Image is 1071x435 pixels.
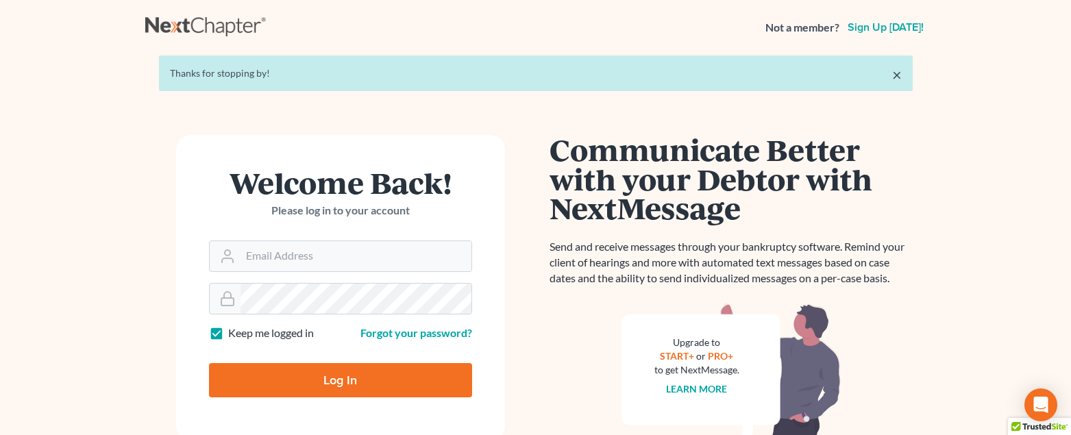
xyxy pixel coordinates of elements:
[765,20,839,36] strong: Not a member?
[845,22,926,33] a: Sign up [DATE]!
[550,135,913,223] h1: Communicate Better with your Debtor with NextMessage
[666,383,727,395] a: Learn more
[209,363,472,397] input: Log In
[654,336,739,349] div: Upgrade to
[170,66,902,80] div: Thanks for stopping by!
[660,350,694,362] a: START+
[241,241,471,271] input: Email Address
[209,168,472,197] h1: Welcome Back!
[1024,388,1057,421] div: Open Intercom Messenger
[892,66,902,83] a: ×
[550,239,913,286] p: Send and receive messages through your bankruptcy software. Remind your client of hearings and mo...
[696,350,706,362] span: or
[654,363,739,377] div: to get NextMessage.
[228,325,314,341] label: Keep me logged in
[708,350,733,362] a: PRO+
[360,326,472,339] a: Forgot your password?
[209,203,472,219] p: Please log in to your account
